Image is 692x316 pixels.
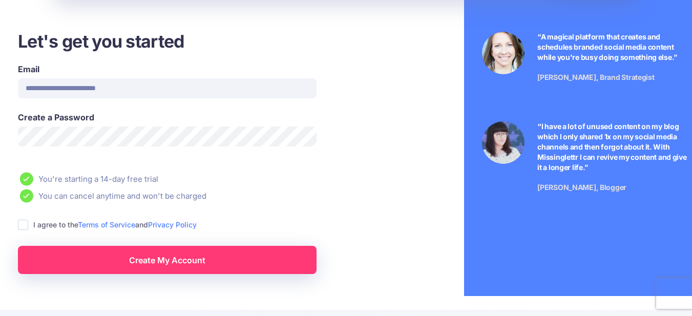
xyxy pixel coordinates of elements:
label: Create a Password [18,111,317,123]
a: Create My Account [18,246,317,274]
p: “I have a lot of unused content on my blog which I only shared 1x on my social media channels and... [537,121,689,173]
li: You can cancel anytime and won't be charged [18,189,380,203]
a: Terms of Service [78,220,135,229]
h3: Let's get you started [18,30,380,53]
p: “A magical platform that creates and schedules branded social media content while you're busy doi... [537,32,689,62]
li: You're starting a 14-day free trial [18,172,380,186]
span: [PERSON_NAME], Brand Strategist [537,73,654,81]
label: Email [18,63,317,75]
a: Privacy Policy [148,220,197,229]
img: Testimonial by Jeniffer Kosche [482,121,525,164]
img: Testimonial by Laura Stanik [482,32,525,74]
label: I agree to the and [33,219,197,230]
span: [PERSON_NAME], Blogger [537,183,626,192]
